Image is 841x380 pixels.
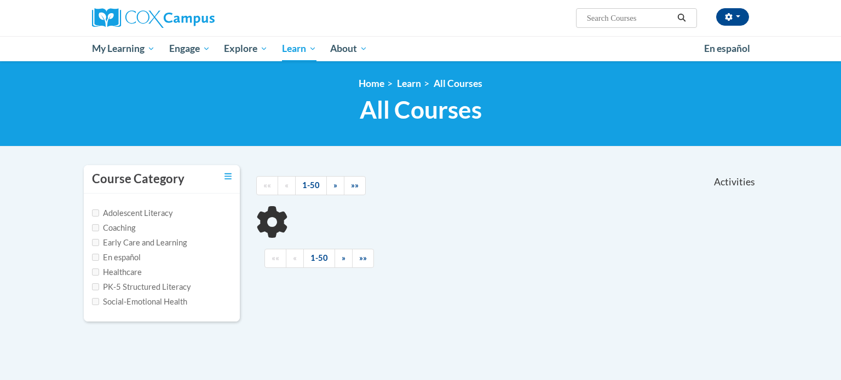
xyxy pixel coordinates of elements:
label: Healthcare [92,266,142,278]
h3: Course Category [92,171,185,188]
img: Cox Campus [92,8,215,28]
a: About [324,36,375,61]
input: Checkbox for Options [92,283,99,290]
a: Explore [217,36,275,61]
a: Cox Campus [92,8,300,28]
input: Search Courses [586,11,673,25]
label: Coaching [92,222,135,234]
a: En español [697,37,757,60]
span: En español [704,43,750,54]
span: Explore [224,42,268,55]
input: Checkbox for Options [92,298,99,305]
span: About [330,42,367,55]
span: My Learning [92,42,155,55]
a: Learn [397,78,421,89]
a: Begining [256,176,278,195]
a: 1-50 [303,249,335,268]
a: 1-50 [295,176,327,195]
span: Activities [714,176,755,188]
a: Begining [264,249,286,268]
label: En español [92,252,141,264]
span: « [285,180,289,190]
span: «« [263,180,271,190]
a: Toggle collapse [224,171,232,183]
input: Checkbox for Options [92,268,99,276]
button: Account Settings [716,8,749,26]
a: End [344,176,366,195]
a: Next [335,249,353,268]
span: » [333,180,337,190]
label: Early Care and Learning [92,237,187,249]
label: Adolescent Literacy [92,207,173,219]
span: « [293,253,297,262]
span: «« [272,253,279,262]
input: Checkbox for Options [92,224,99,231]
button: Search [673,11,690,25]
a: End [352,249,374,268]
a: Learn [275,36,324,61]
label: PK-5 Structured Literacy [92,281,191,293]
a: Previous [286,249,304,268]
a: Next [326,176,344,195]
a: My Learning [85,36,162,61]
div: Main menu [76,36,765,61]
span: »» [351,180,359,190]
a: Previous [278,176,296,195]
span: Engage [169,42,210,55]
span: » [342,253,345,262]
span: Learn [282,42,316,55]
a: Home [359,78,384,89]
label: Social-Emotional Health [92,296,187,308]
input: Checkbox for Options [92,209,99,217]
input: Checkbox for Options [92,254,99,261]
a: Engage [162,36,217,61]
span: »» [359,253,367,262]
input: Checkbox for Options [92,239,99,246]
span: All Courses [360,95,482,124]
a: All Courses [434,78,482,89]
